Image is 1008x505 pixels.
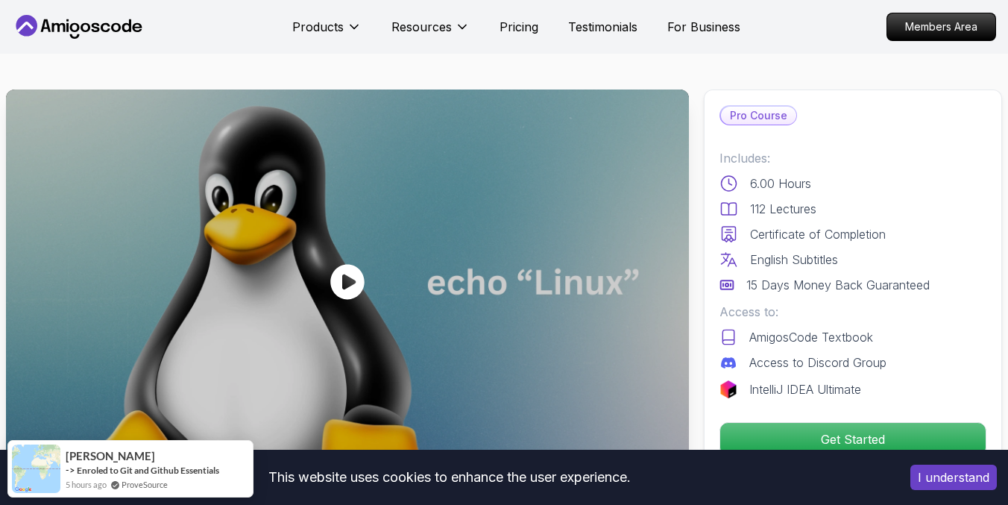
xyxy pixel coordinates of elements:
[719,149,986,167] p: Includes:
[887,13,995,40] p: Members Area
[719,422,986,457] button: Get Started
[886,13,996,41] a: Members Area
[750,200,816,218] p: 112 Lectures
[749,328,873,346] p: AmigosCode Textbook
[77,465,219,476] a: Enroled to Git and Github Essentials
[292,18,362,48] button: Products
[746,276,930,294] p: 15 Days Money Back Guaranteed
[500,18,538,36] a: Pricing
[719,303,986,321] p: Access to:
[750,225,886,243] p: Certificate of Completion
[667,18,740,36] a: For Business
[749,380,861,398] p: IntelliJ IDEA Ultimate
[66,478,107,491] span: 5 hours ago
[12,445,60,493] img: provesource social proof notification image
[122,478,168,491] a: ProveSource
[391,18,470,48] button: Resources
[292,18,344,36] p: Products
[749,354,886,371] p: Access to Discord Group
[910,465,997,490] button: Accept cookies
[66,450,155,462] span: [PERSON_NAME]
[721,107,796,125] p: Pro Course
[66,464,75,476] span: ->
[568,18,637,36] a: Testimonials
[720,423,986,456] p: Get Started
[11,461,888,494] div: This website uses cookies to enhance the user experience.
[750,251,838,269] p: English Subtitles
[391,18,452,36] p: Resources
[750,175,811,192] p: 6.00 Hours
[719,380,737,398] img: jetbrains logo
